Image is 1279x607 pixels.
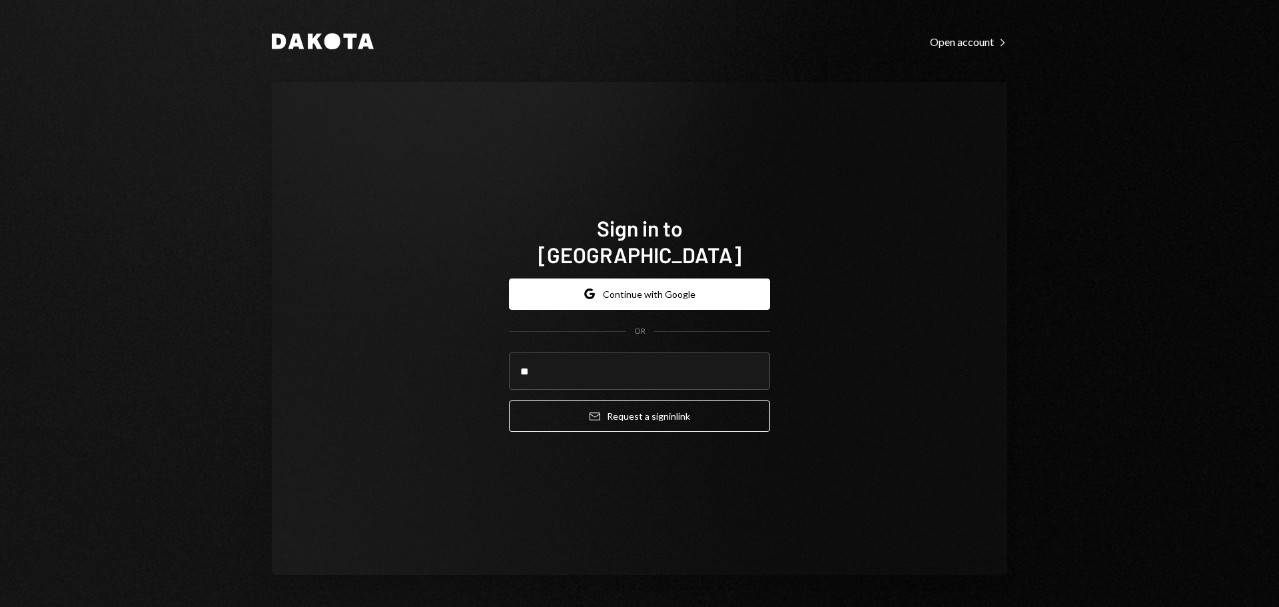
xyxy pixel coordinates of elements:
button: Request a signinlink [509,400,770,432]
a: Open account [930,34,1007,49]
div: OR [634,326,645,337]
button: Continue with Google [509,279,770,310]
div: Open account [930,35,1007,49]
h1: Sign in to [GEOGRAPHIC_DATA] [509,215,770,268]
